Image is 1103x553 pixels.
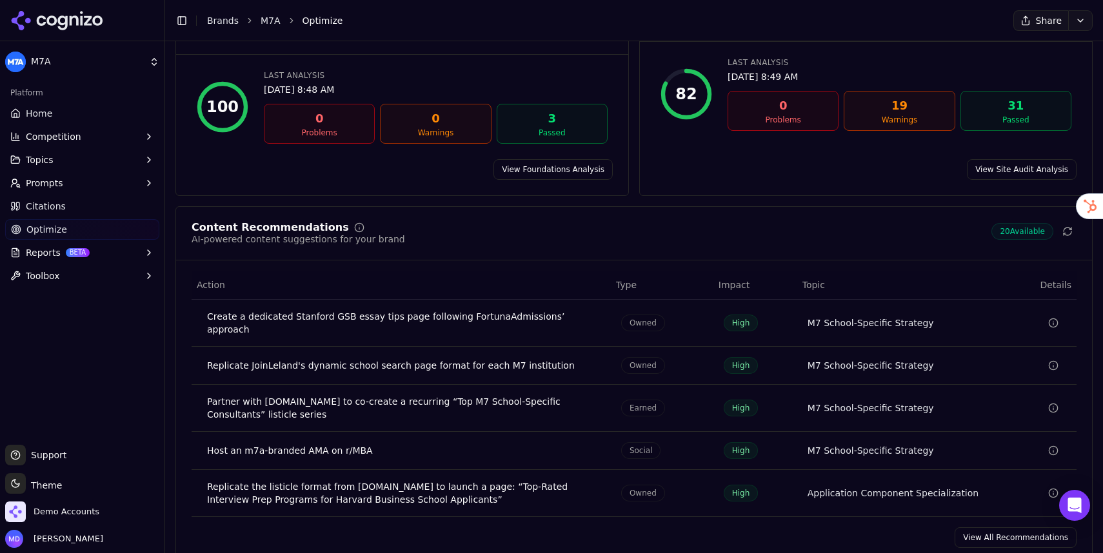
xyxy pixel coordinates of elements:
[5,501,26,522] img: Demo Accounts
[26,177,63,189] span: Prompts
[621,315,665,331] span: Owned
[34,506,99,518] span: Demo Accounts
[26,246,61,259] span: Reports
[192,222,349,233] div: Content Recommendations
[5,103,159,124] a: Home
[5,150,159,170] button: Topics
[5,530,103,548] button: Open user button
[264,70,608,81] div: Last Analysis
[808,487,979,500] a: Application Component Specialization
[5,530,23,548] img: Melissa Dowd
[207,444,601,457] div: Host an m7a-branded AMA on r/MBA
[5,196,159,217] a: Citations
[270,110,369,128] div: 0
[719,278,750,291] span: Impact
[28,533,103,545] span: [PERSON_NAME]
[5,82,159,103] div: Platform
[724,315,759,331] span: High
[493,159,613,180] a: View Foundations Analysis
[192,233,405,246] div: AI-powered content suggestions for your brand
[31,56,144,68] span: M7A
[5,242,159,263] button: ReportsBETA
[621,357,665,374] span: Owned
[261,14,281,27] a: M7A
[5,501,99,522] button: Open organization switcher
[303,14,343,27] span: Optimize
[808,359,934,372] a: M7 School-Specific Strategy
[724,485,759,501] span: High
[808,444,934,457] a: M7 School-Specific Strategy
[1007,278,1071,291] span: Details
[5,126,159,147] button: Competition
[197,278,225,291] span: Action
[26,269,60,282] span: Toolbox
[967,159,1077,180] a: View Site Audit Analysis
[724,442,759,459] span: High
[386,110,485,128] div: 0
[1059,490,1090,521] div: Open Intercom Messenger
[5,52,26,72] img: M7A
[621,485,665,501] span: Owned
[5,219,159,240] a: Optimize
[26,107,52,120] span: Home
[270,128,369,138] div: Problems
[207,15,239,26] a: Brands
[616,278,637,291] span: Type
[386,128,485,138] div: Warnings
[207,310,601,336] div: Create a dedicated Stanford GSB essay tips page following FortunaAdmissions’ approach
[502,110,602,128] div: 3
[207,395,601,421] div: Partner with [DOMAIN_NAME] to co-create a recurring “Top M7 School-Specific Consultants” listicle...
[26,449,66,461] span: Support
[802,278,825,291] span: Topic
[621,442,661,459] span: Social
[621,400,665,416] span: Earned
[797,271,1002,300] th: Topic
[966,97,1066,115] div: 31
[5,266,159,286] button: Toolbox
[1013,10,1068,31] button: Share
[808,402,934,414] a: M7 School-Specific Strategy
[1002,271,1077,300] th: Details
[808,316,934,329] a: M7 School-Specific Strategy
[611,271,713,300] th: Type
[207,480,601,506] div: Replicate the listicle format from [DOMAIN_NAME] to launch a page: “Top-Rated Interview Prep Prog...
[26,480,62,490] span: Theme
[192,271,1077,517] div: Data table
[26,223,67,236] span: Optimize
[192,271,611,300] th: Action
[207,359,601,372] div: Replicate JoinLeland's dynamic school search page format for each M7 institution
[966,115,1066,125] div: Passed
[733,115,833,125] div: Problems
[66,248,90,257] span: BETA
[955,527,1077,548] a: View All Recommendations
[207,14,988,27] nav: breadcrumb
[991,223,1053,240] span: 20 Available
[5,173,159,193] button: Prompts
[264,83,608,96] div: [DATE] 8:48 AM
[713,271,797,300] th: Impact
[206,97,239,117] div: 100
[502,128,602,138] div: Passed
[26,130,81,143] span: Competition
[26,200,66,213] span: Citations
[728,70,1071,83] div: [DATE] 8:49 AM
[728,57,1071,68] div: Last Analysis
[850,115,949,125] div: Warnings
[724,400,759,416] span: High
[850,97,949,115] div: 19
[724,357,759,374] span: High
[675,84,697,104] div: 82
[26,153,54,166] span: Topics
[733,97,833,115] div: 0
